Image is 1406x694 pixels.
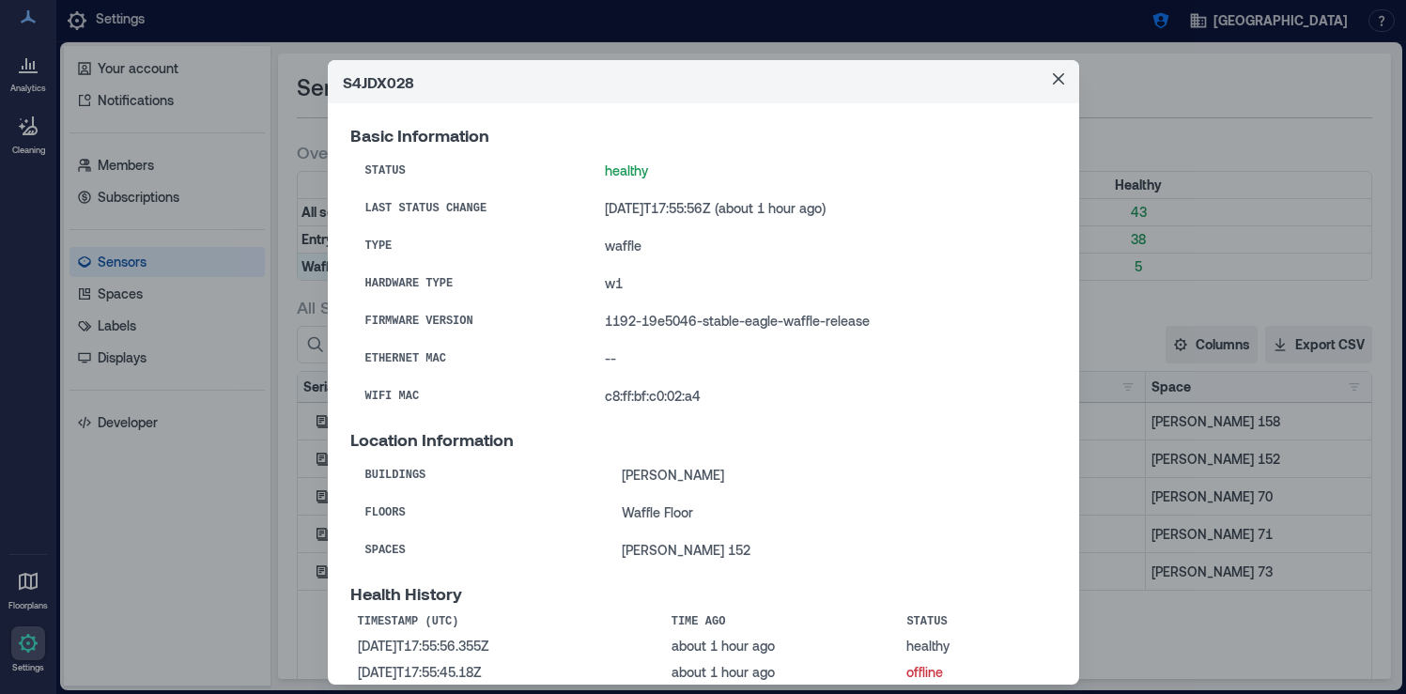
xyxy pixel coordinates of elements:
[664,610,900,633] th: Time Ago
[350,430,1057,449] p: Location Information
[590,378,1056,415] td: c8:ff:bf:c0:02:a4
[607,456,1056,494] td: [PERSON_NAME]
[607,532,1056,569] td: [PERSON_NAME] 152
[590,190,1056,227] td: [DATE]T17:55:56Z (about 1 hour ago)
[350,494,608,532] th: Floors
[590,340,1056,378] td: --
[350,227,591,265] th: Type
[350,340,591,378] th: Ethernet MAC
[350,532,608,569] th: Spaces
[1043,64,1074,94] button: Close
[350,633,664,659] td: [DATE]T17:55:56.355Z
[350,152,591,190] th: Status
[899,633,1056,659] td: healthy
[664,633,900,659] td: about 1 hour ago
[590,265,1056,302] td: w1
[350,302,591,340] th: Firmware Version
[590,152,1056,190] td: healthy
[899,610,1056,633] th: Status
[350,126,1057,145] p: Basic Information
[328,60,1079,103] header: S4JDX028
[350,378,591,415] th: WiFi MAC
[607,494,1056,532] td: Waffle Floor
[350,610,664,633] th: Timestamp (UTC)
[350,659,664,686] td: [DATE]T17:55:45.18Z
[350,265,591,302] th: Hardware Type
[899,659,1056,686] td: offline
[590,227,1056,265] td: waffle
[350,190,591,227] th: Last Status Change
[350,456,608,494] th: Buildings
[590,302,1056,340] td: 1192-19e5046-stable-eagle-waffle-release
[350,584,1057,603] p: Health History
[664,659,900,686] td: about 1 hour ago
